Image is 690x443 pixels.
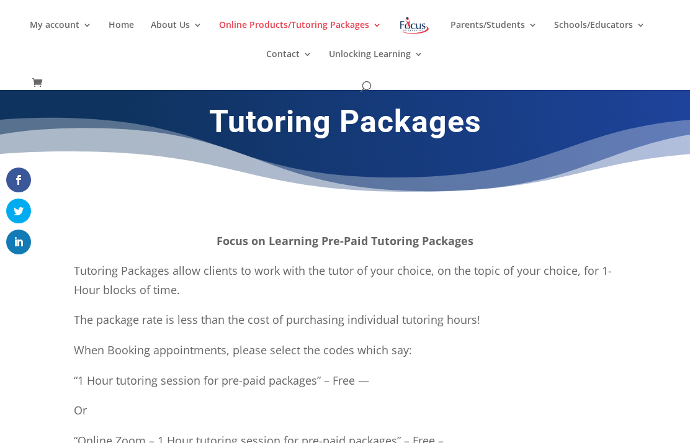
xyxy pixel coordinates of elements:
p: “1 Hour tutoring session for pre-paid packages” – Free — [74,371,616,401]
a: Parents/Students [450,20,537,50]
strong: Focus on Learning Pre-Paid Tutoring Packages [217,233,473,248]
p: Tutoring Packages allow clients to work with the tutor of your choice, on the topic of your choic... [74,261,616,310]
a: Home [109,20,134,50]
a: Contact [266,50,312,79]
img: Focus on Learning [398,14,431,37]
a: Online Products/Tutoring Packages [219,20,382,50]
a: Unlocking Learning [329,50,423,79]
p: The package rate is less than the cost of purchasing individual tutoring hours! [74,310,616,341]
a: About Us [151,20,202,50]
a: My account [30,20,92,50]
p: When Booking appointments, please select the codes which say: [74,341,616,371]
p: Or [74,401,616,431]
h1: Tutoring Packages [69,103,621,146]
a: Schools/Educators [554,20,645,50]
